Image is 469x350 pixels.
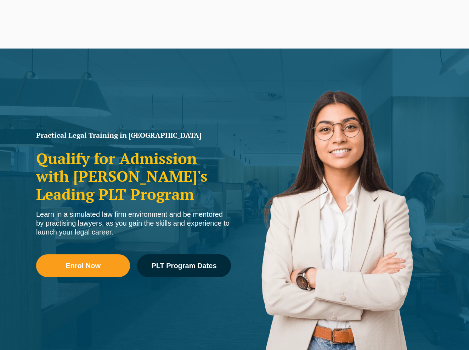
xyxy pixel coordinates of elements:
a: Enrol Now [36,254,130,277]
span: PLT Program Dates [151,262,216,269]
a: PLT Program Dates [137,254,231,277]
h2: Qualify for Admission with [PERSON_NAME]'s Leading PLT Program [36,149,231,203]
h1: Practical Legal Training in [GEOGRAPHIC_DATA] [36,132,231,139]
span: Enrol Now [66,262,101,269]
div: Learn in a simulated law firm environment and be mentored by practising lawyers, as you gain the ... [36,210,231,237]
